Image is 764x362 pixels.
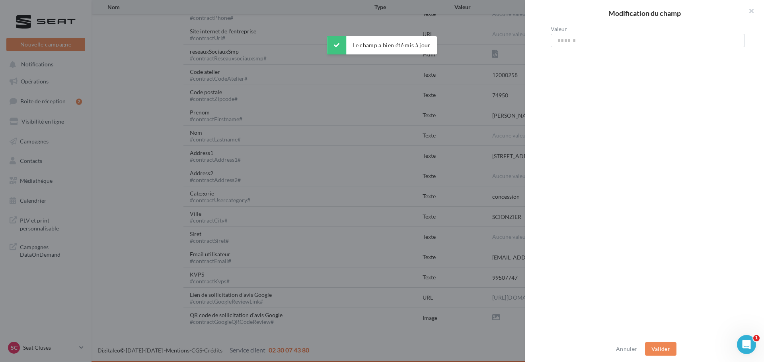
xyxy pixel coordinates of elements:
[551,26,745,32] label: Valeur
[737,335,756,354] iframe: Intercom live chat
[753,335,760,341] span: 1
[645,342,676,356] button: Valider
[613,344,640,354] button: Annuler
[538,10,751,17] h2: Modification du champ
[327,36,437,54] div: Le champ a bien été mis à jour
